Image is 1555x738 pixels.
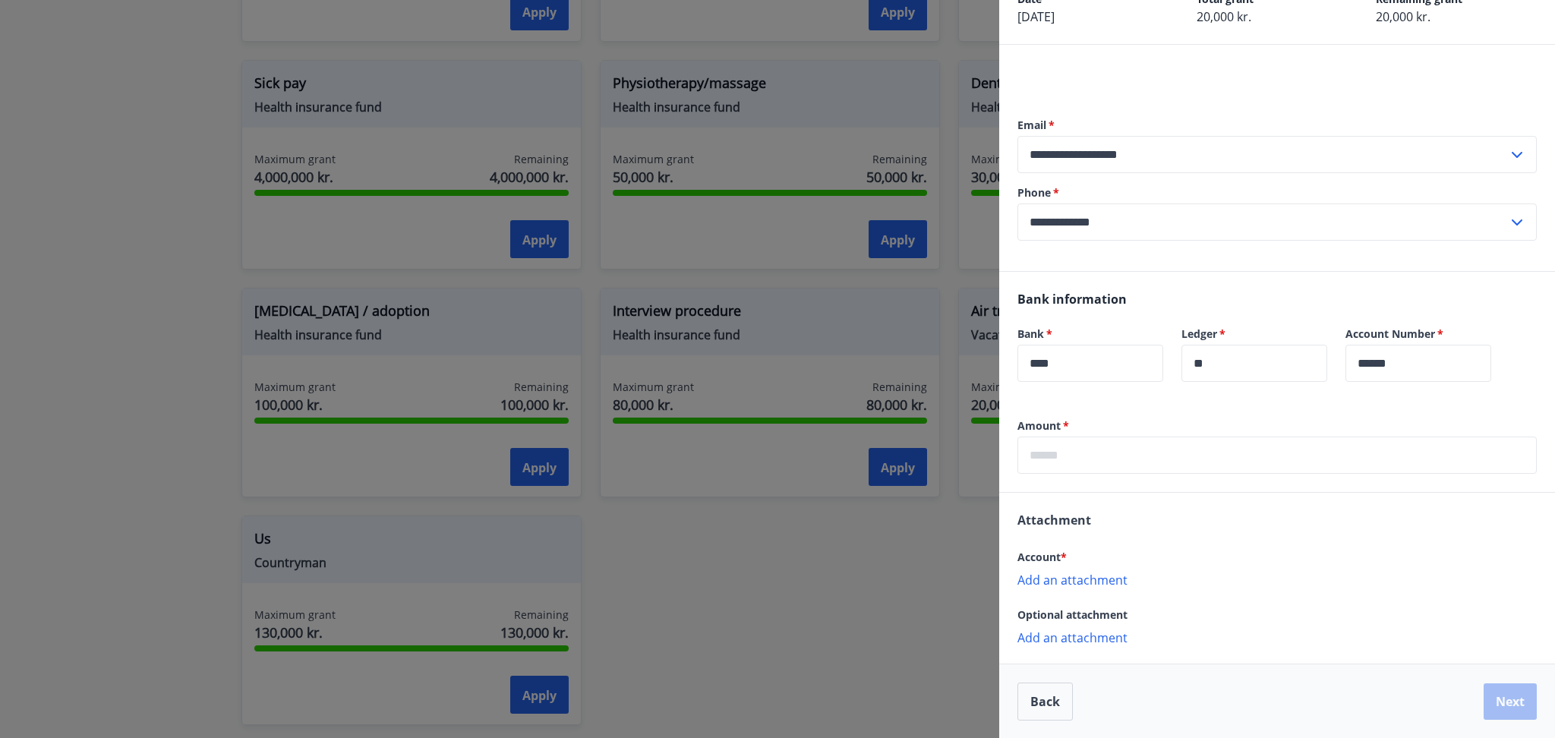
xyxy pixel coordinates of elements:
[1017,8,1055,25] span: [DATE]
[1017,550,1061,564] font: Account
[1017,326,1163,342] label: Bank
[1197,8,1251,25] font: 20,000 kr.
[1017,118,1537,133] label: Email
[1017,683,1073,721] button: Back
[1017,607,1128,622] span: Optional attachment
[1017,418,1061,433] font: Amount
[1017,185,1537,200] label: Phone
[1017,437,1537,474] div: Amount
[1376,8,1430,25] font: 20,000 kr.
[1017,572,1537,587] p: Add an attachment
[1017,291,1127,307] span: Bank information
[1345,326,1491,342] label: Account Number
[1181,326,1327,342] label: Ledger
[1017,629,1128,646] font: Add an attachment
[1017,512,1091,528] span: Attachment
